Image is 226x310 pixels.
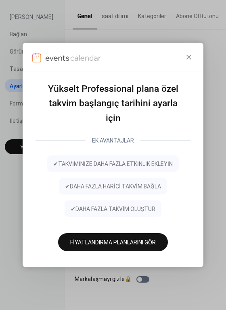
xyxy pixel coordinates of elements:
span: Fiyatlandırma Planlarını Gör [70,239,156,247]
button: Fiyatlandırma Planlarını Gör [58,233,168,251]
img: logo-icon [32,53,41,62]
img: logo-type [45,53,101,62]
span: ✔ daha fazla takvim oluştur [71,205,155,214]
div: EK AVANTAJLAR [86,136,140,145]
span: ✔ daha fazla harici takvim bağla [65,183,161,191]
div: Yükselt Professional plana özel takvim başlangıç tarihini ayarla için [36,82,190,126]
span: ✔ takviminize daha fazla etkinlik ekleyin [53,160,173,169]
